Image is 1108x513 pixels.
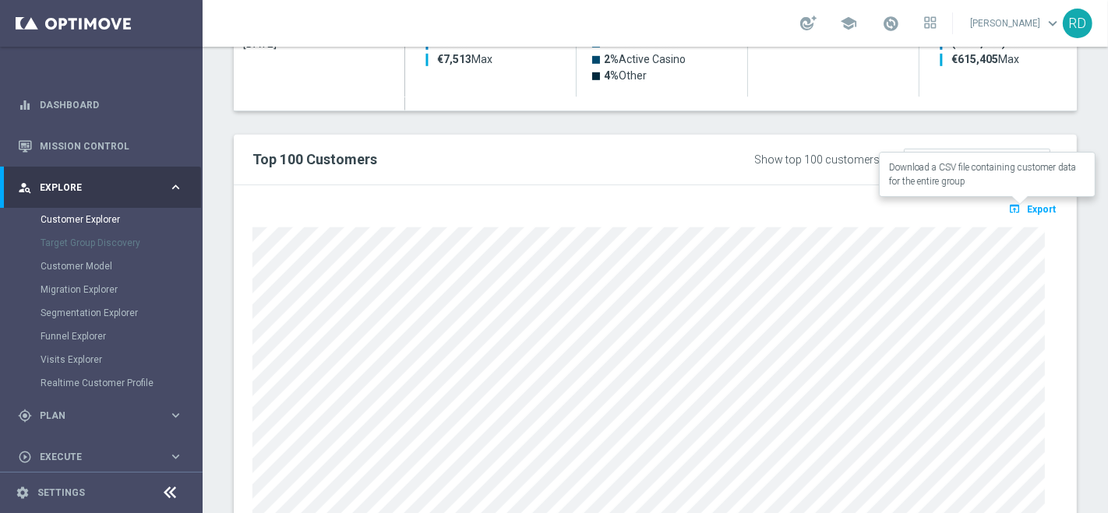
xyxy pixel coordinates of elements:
[17,451,184,463] button: play_circle_outline Execute keyboard_arrow_right
[41,307,162,319] a: Segmentation Explorer
[1008,202,1025,215] i: open_in_browser
[17,99,184,111] button: equalizer Dashboard
[437,53,492,65] text: Max
[17,140,184,153] button: Mission Control
[41,208,201,231] div: Customer Explorer
[168,449,183,464] i: keyboard_arrow_right
[37,488,85,497] a: Settings
[41,330,162,343] a: Funnel Explorer
[41,231,201,255] div: Target Group Discovery
[252,150,713,169] h2: Top 100 Customers
[951,53,1019,65] text: Max
[604,53,619,65] tspan: 2%
[18,181,32,195] i: person_search
[18,409,168,423] div: Plan
[18,98,32,112] i: equalizer
[41,283,162,296] a: Migration Explorer
[18,409,32,423] i: gps_fixed
[168,180,183,195] i: keyboard_arrow_right
[41,348,201,371] div: Visits Explorer
[41,325,201,348] div: Funnel Explorer
[41,371,201,395] div: Realtime Customer Profile
[17,409,184,422] button: gps_fixed Plan keyboard_arrow_right
[604,53,686,65] text: Active Casino
[41,353,162,366] a: Visits Explorer
[40,452,168,462] span: Execute
[754,153,894,167] div: Show top 100 customers by
[40,183,168,192] span: Explore
[41,213,162,226] a: Customer Explorer
[18,84,183,125] div: Dashboard
[18,450,168,464] div: Execute
[17,181,184,194] button: person_search Explore keyboard_arrow_right
[1006,199,1058,219] button: open_in_browser Export
[1044,15,1061,32] span: keyboard_arrow_down
[41,255,201,278] div: Customer Model
[604,69,647,82] text: Other
[40,84,183,125] a: Dashboard
[40,411,168,420] span: Plan
[168,408,183,423] i: keyboard_arrow_right
[1027,204,1056,215] span: Export
[969,12,1063,35] a: [PERSON_NAME]keyboard_arrow_down
[840,15,857,32] span: school
[951,53,998,65] tspan: €615,405
[604,69,619,82] tspan: 4%
[41,278,201,301] div: Migration Explorer
[18,125,183,167] div: Mission Control
[40,125,183,167] a: Mission Control
[437,53,471,65] tspan: €7,513
[41,260,162,272] a: Customer Model
[16,486,30,500] i: settings
[1063,9,1092,38] div: RD
[41,301,201,325] div: Segmentation Explorer
[41,377,162,389] a: Realtime Customer Profile
[18,181,168,195] div: Explore
[18,450,32,464] i: play_circle_outline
